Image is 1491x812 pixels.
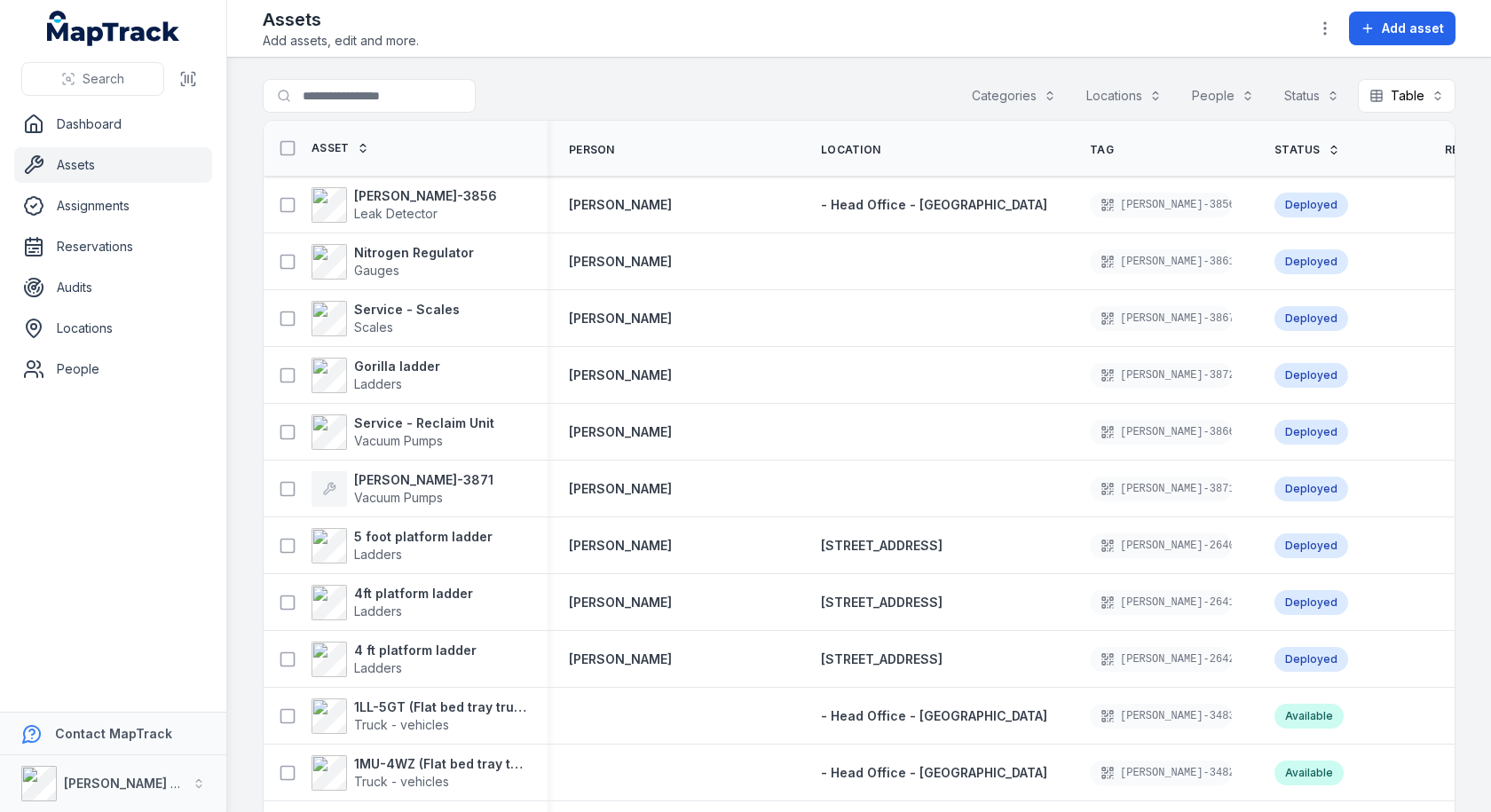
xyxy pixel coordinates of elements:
strong: 4ft platform ladder [354,585,473,603]
a: [PERSON_NAME]-3871Vacuum Pumps [312,471,493,507]
strong: Contact MapTrack [55,726,172,741]
a: 5 foot platform ladderLadders [312,528,493,564]
button: Table [1358,79,1455,113]
a: Service - Reclaim UnitVacuum Pumps [312,414,494,450]
button: Categories [960,79,1068,113]
a: [PERSON_NAME] [569,480,672,498]
strong: 5 foot platform ladder [354,528,493,546]
a: [STREET_ADDRESS] [821,537,943,555]
a: - Head Office - [GEOGRAPHIC_DATA] [821,764,1047,782]
a: Assignments [14,188,212,224]
div: [PERSON_NAME]-3872 [1090,363,1232,388]
span: Status [1274,143,1321,157]
span: Gauges [354,263,399,278]
div: Deployed [1274,647,1348,672]
div: Deployed [1274,533,1348,558]
a: [PERSON_NAME]-3856Leak Detector [312,187,497,223]
span: Vacuum Pumps [354,490,443,505]
span: [STREET_ADDRESS] [821,538,943,553]
span: Scales [354,319,393,335]
div: [PERSON_NAME]-3483 [1090,704,1232,729]
span: Vacuum Pumps [354,433,443,448]
a: Nitrogen RegulatorGauges [312,244,474,280]
a: Assets [14,147,212,183]
div: Deployed [1274,590,1348,615]
a: 1MU-4WZ (Flat bed tray truck) GVM - 10.7t GCM - 16tTruck - vehicles [312,755,526,791]
a: - Head Office - [GEOGRAPHIC_DATA] [821,707,1047,725]
span: Truck - vehicles [354,717,449,732]
a: Service - ScalesScales [312,301,460,336]
span: Truck - vehicles [354,774,449,789]
h2: Assets [263,7,419,32]
a: [PERSON_NAME] [569,196,672,214]
a: Locations [14,311,212,346]
div: Deployed [1274,306,1348,331]
a: - Head Office - [GEOGRAPHIC_DATA] [821,196,1047,214]
button: Search [21,62,164,96]
a: MapTrack [47,11,180,46]
div: [PERSON_NAME]-3856 [1090,193,1232,217]
button: People [1180,79,1266,113]
a: 1LL-5GT (Flat bed tray truck) GVM - 10.7t GCM - 16tTruck - vehicles [312,698,526,734]
a: [PERSON_NAME] [569,650,672,668]
span: Ladders [354,660,402,675]
a: 4ft platform ladderLadders [312,585,473,620]
div: Deployed [1274,249,1348,274]
a: [STREET_ADDRESS] [821,650,943,668]
strong: Service - Reclaim Unit [354,414,494,432]
span: Add assets, edit and more. [263,32,419,50]
span: Ladders [354,376,402,391]
span: Asset [312,141,350,155]
strong: 4 ft platform ladder [354,642,477,659]
span: Person [569,143,615,157]
button: Locations [1075,79,1173,113]
a: [PERSON_NAME] [569,537,672,555]
a: Gorilla ladderLadders [312,358,440,393]
span: Leak Detector [354,206,438,221]
a: Reservations [14,229,212,264]
span: Tag [1090,143,1114,157]
div: [PERSON_NAME]-3861 [1090,249,1232,274]
strong: Service - Scales [354,301,460,319]
div: [PERSON_NAME]-3871 [1090,477,1232,501]
div: Deployed [1274,193,1348,217]
a: Dashboard [14,106,212,142]
a: [PERSON_NAME] [569,253,672,271]
span: Add asset [1382,20,1444,37]
span: [STREET_ADDRESS] [821,651,943,666]
div: Deployed [1274,363,1348,388]
span: Ladders [354,547,402,562]
strong: Nitrogen Regulator [354,244,474,262]
strong: Gorilla ladder [354,358,440,375]
a: [PERSON_NAME] [569,423,672,441]
strong: [PERSON_NAME]-3856 [354,187,497,205]
a: [PERSON_NAME] [569,594,672,611]
a: People [14,351,212,387]
a: [STREET_ADDRESS] [821,594,943,611]
div: Deployed [1274,477,1348,501]
div: Deployed [1274,420,1348,445]
div: Available [1274,704,1344,729]
div: [PERSON_NAME]-3867 [1090,306,1232,331]
a: [PERSON_NAME] [569,367,672,384]
div: [PERSON_NAME]-2642 [1090,647,1232,672]
span: - Head Office - [GEOGRAPHIC_DATA] [821,197,1047,212]
a: 4 ft platform ladderLadders [312,642,477,677]
strong: [PERSON_NAME]-3871 [354,471,493,489]
strong: [PERSON_NAME] Air [64,776,187,791]
strong: 1MU-4WZ (Flat bed tray truck) GVM - 10.7t GCM - 16t [354,755,526,773]
span: Search [83,70,124,88]
div: [PERSON_NAME]-3866 [1090,420,1232,445]
span: - Head Office - [GEOGRAPHIC_DATA] [821,765,1047,780]
a: [PERSON_NAME] [569,310,672,327]
div: [PERSON_NAME]-2641 [1090,590,1232,615]
div: [PERSON_NAME]-2640 [1090,533,1232,558]
span: Location [821,143,880,157]
strong: 1LL-5GT (Flat bed tray truck) GVM - 10.7t GCM - 16t [354,698,526,716]
span: [STREET_ADDRESS] [821,595,943,610]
